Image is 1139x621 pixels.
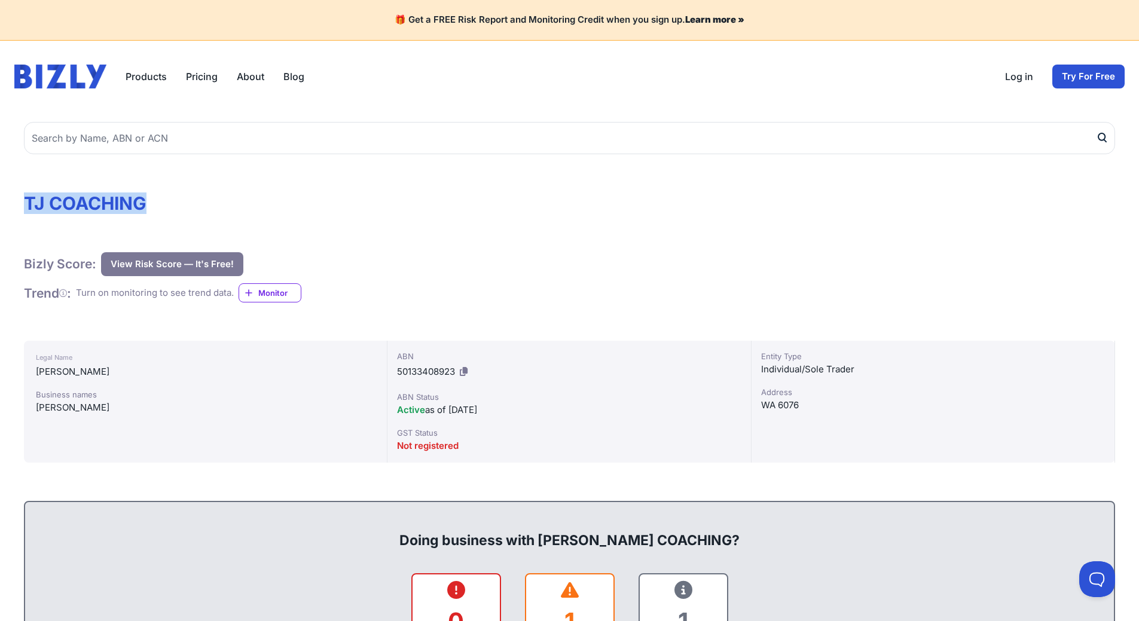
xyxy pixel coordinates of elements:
[397,403,741,417] div: as of [DATE]
[24,122,1115,154] input: Search by Name, ABN or ACN
[24,192,1115,214] h1: TJ COACHING
[24,285,71,301] h1: Trend :
[14,14,1125,26] h4: 🎁 Get a FREE Risk Report and Monitoring Credit when you sign up.
[761,362,1105,377] div: Individual/Sole Trader
[186,69,218,84] a: Pricing
[397,366,455,377] span: 50133408923
[397,440,459,451] span: Not registered
[76,286,234,300] div: Turn on monitoring to see trend data.
[283,69,304,84] a: Blog
[761,350,1105,362] div: Entity Type
[397,350,741,362] div: ABN
[761,386,1105,398] div: Address
[36,350,375,365] div: Legal Name
[36,388,375,400] div: Business names
[36,365,375,379] div: [PERSON_NAME]
[1052,65,1125,88] a: Try For Free
[37,512,1102,550] div: Doing business with [PERSON_NAME] COACHING?
[237,69,264,84] a: About
[397,404,425,415] span: Active
[36,400,375,415] div: [PERSON_NAME]
[126,69,167,84] button: Products
[761,398,1105,412] div: WA 6076
[258,287,301,299] span: Monitor
[397,391,741,403] div: ABN Status
[1005,69,1033,84] a: Log in
[1079,561,1115,597] iframe: Toggle Customer Support
[239,283,301,302] a: Monitor
[101,252,243,276] button: View Risk Score — It's Free!
[24,256,96,272] h1: Bizly Score:
[397,427,741,439] div: GST Status
[685,14,744,25] a: Learn more »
